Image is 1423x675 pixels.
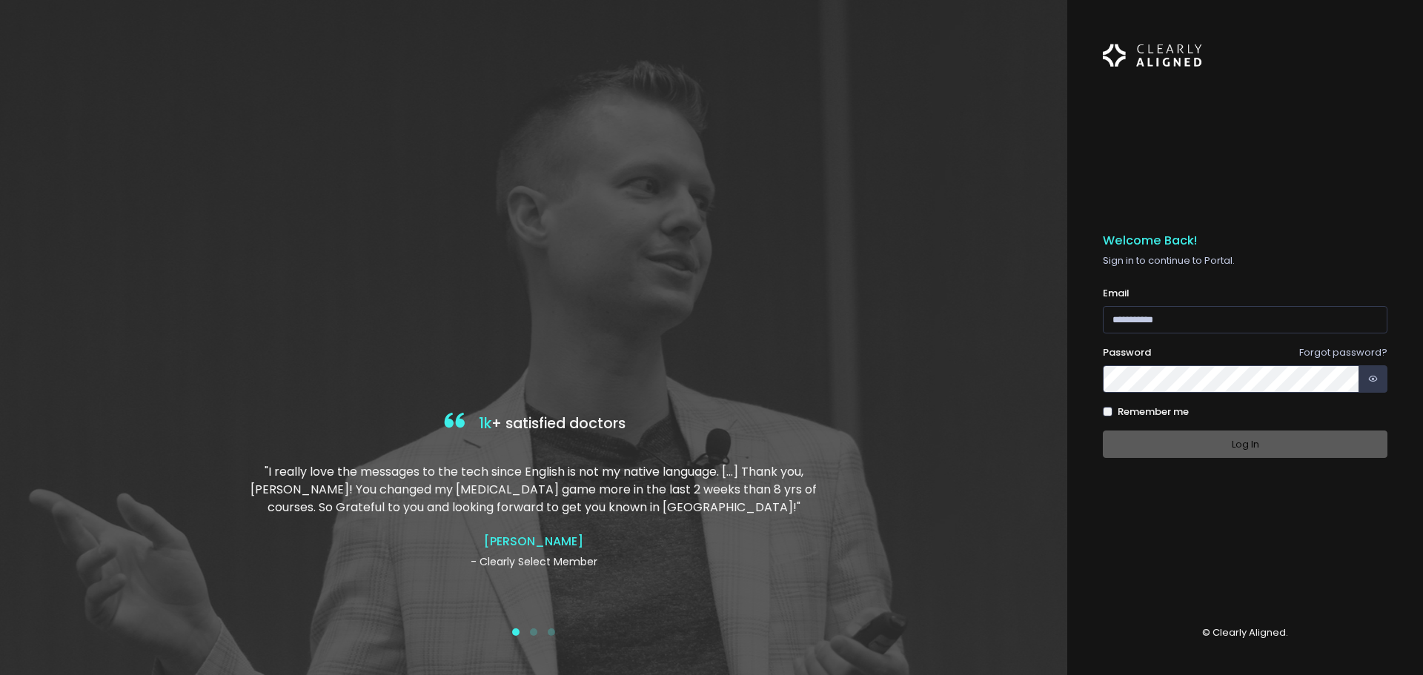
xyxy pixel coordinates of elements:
h4: + satisfied doctors [247,409,820,439]
p: © Clearly Aligned. [1103,625,1387,640]
a: Forgot password? [1299,345,1387,359]
p: - Clearly Select Member [247,554,820,570]
label: Password [1103,345,1151,360]
h4: [PERSON_NAME] [247,534,820,548]
span: 1k [479,413,491,433]
h5: Welcome Back! [1103,233,1387,248]
label: Remember me [1118,405,1189,419]
label: Email [1103,286,1130,301]
p: "I really love the messages to the tech since English is not my native language. […] Thank you, [... [247,463,820,516]
img: Logo Horizontal [1103,36,1202,76]
p: Sign in to continue to Portal. [1103,253,1387,268]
